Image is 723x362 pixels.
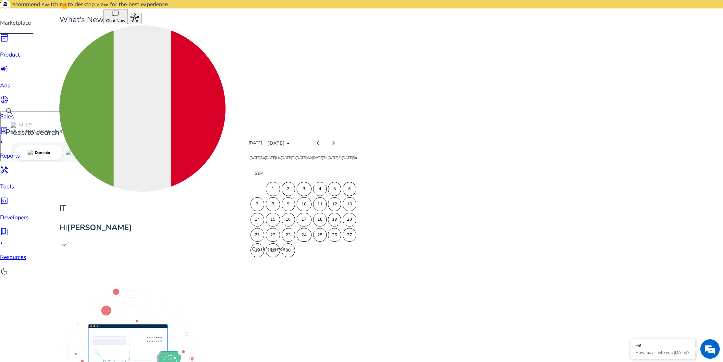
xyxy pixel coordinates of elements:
[261,155,265,160] span: Su
[276,155,281,160] span: Mo
[313,213,327,227] span: 18
[282,243,295,257] span: 30
[342,212,357,227] button: September 20, 2025
[251,243,264,257] span: 28
[343,182,356,196] span: 6
[282,182,295,196] span: 2
[247,246,293,252] button: Close calendar
[251,213,264,227] span: 14
[251,228,264,242] span: 21
[17,17,93,22] div: [PERSON_NAME]: [DOMAIN_NAME]
[313,228,327,242] span: 25
[313,197,327,211] span: 11
[327,155,338,160] span: [DATE]
[281,155,292,160] span: [DATE]
[282,197,295,211] span: 9
[65,38,70,43] img: tab_keywords_by_traffic_grey.svg
[343,213,356,227] span: 20
[281,197,296,212] button: September 9, 2025
[250,227,265,242] button: September 21, 2025
[265,197,281,212] button: September 8, 2025
[296,227,312,242] button: September 24, 2025
[312,197,327,212] button: September 11, 2025
[250,155,261,160] span: [DATE]
[267,140,285,146] span: [DATE]
[250,197,265,212] button: September 7, 2025
[281,212,296,227] button: September 16, 2025
[343,228,356,242] span: 27
[327,181,342,197] button: September 5, 2025
[328,213,341,227] span: 19
[296,212,312,227] button: September 17, 2025
[281,243,296,258] button: September 30, 2025
[265,140,292,146] button: Choose month and year
[296,155,307,160] span: [DATE]
[635,343,691,349] div: Hi!
[338,155,342,160] span: Fr
[266,213,280,227] span: 15
[327,227,342,242] button: September 26, 2025
[296,181,312,197] button: September 3, 2025
[266,197,280,211] span: 8
[297,182,312,196] span: 3
[312,212,327,227] button: September 18, 2025
[323,155,327,160] span: Th
[342,155,353,160] span: [DATE]
[282,228,295,242] span: 23
[326,135,341,151] button: Next month
[281,181,296,197] button: September 2, 2025
[250,166,357,181] td: SEP
[10,10,16,16] img: logo_orange.svg
[10,17,16,22] img: website_grey.svg
[266,228,280,242] span: 22
[328,228,341,242] span: 26
[266,182,280,196] span: 1
[266,243,280,257] span: 29
[635,350,691,356] p: How may I help you today?
[72,38,108,43] div: Keyword (traffico)
[265,212,281,227] button: September 15, 2025
[18,10,32,16] div: v 4.0.25
[313,182,327,196] span: 4
[312,181,327,197] button: September 4, 2025
[328,197,341,211] span: 12
[312,155,323,160] span: [DATE]
[265,155,276,160] span: [DATE]
[27,38,32,43] img: tab_domain_overview_orange.svg
[297,213,312,227] span: 17
[251,197,264,211] span: 7
[296,197,312,212] button: September 10, 2025
[328,182,341,196] span: 5
[307,155,312,160] span: We
[282,213,295,227] span: 16
[265,181,281,197] button: September 1, 2025
[327,197,342,212] button: September 12, 2025
[297,228,312,242] span: 24
[265,227,281,242] button: September 22, 2025
[34,38,50,43] div: Dominio
[312,227,327,242] button: September 25, 2025
[292,155,296,160] span: Tu
[297,197,312,211] span: 10
[353,155,357,160] span: Sa
[327,212,342,227] button: September 19, 2025
[250,212,265,227] button: September 14, 2025
[342,181,357,197] button: September 6, 2025
[342,197,357,212] button: September 13, 2025
[252,246,288,252] span: Close calendar
[342,227,357,242] button: September 27, 2025
[281,227,296,242] button: September 23, 2025
[249,140,262,146] span: [DATE]
[343,197,356,211] span: 13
